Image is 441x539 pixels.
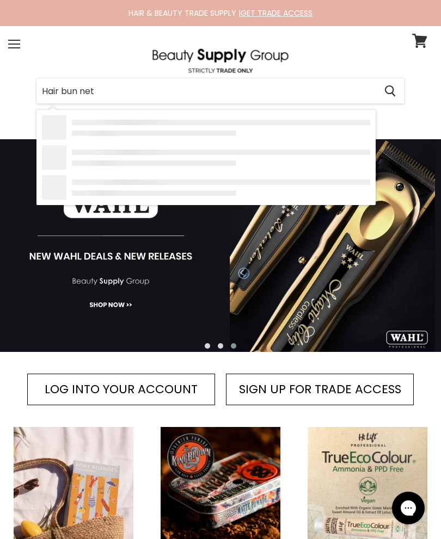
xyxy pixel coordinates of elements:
a: SIGN UP FOR TRADE ACCESS [226,374,414,405]
a: LOG INTO YOUR ACCOUNT [27,374,215,405]
form: Product [36,78,405,104]
iframe: Gorgias live chat messenger [387,488,430,528]
span: LOG INTO YOUR ACCOUNT [45,381,198,398]
button: Search [376,78,405,103]
a: GET TRADE ACCESS [241,8,313,18]
span: SIGN UP FOR TRADE ACCESS [239,381,401,398]
input: Search [36,78,376,103]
